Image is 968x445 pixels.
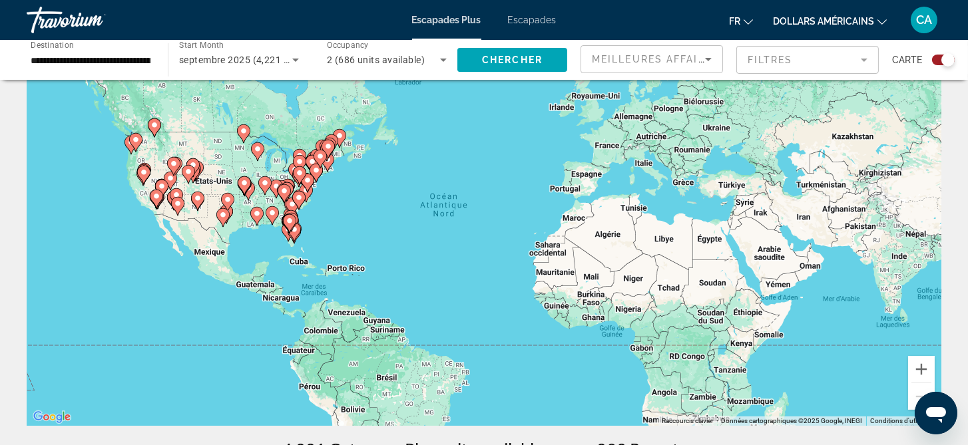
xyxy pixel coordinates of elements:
[179,41,224,51] span: Start Month
[916,13,932,27] font: CA
[27,3,160,37] a: Travorium
[592,51,712,67] mat-select: Sort by
[662,416,713,426] button: Raccourcis clavier
[30,408,74,426] a: Ouvrir cette zone dans Google Maps (dans une nouvelle fenêtre)
[908,383,935,410] button: Zoom arrière
[457,48,567,72] button: Chercher
[179,55,351,65] span: septembre 2025 (4,221 units available)
[870,417,937,424] a: Conditions d'utilisation (s'ouvre dans un nouvel onglet)
[721,417,862,424] span: Données cartographiques ©2025 Google, INEGI
[508,15,557,25] a: Escapades
[773,11,887,31] button: Changer de devise
[729,11,753,31] button: Changer de langue
[31,41,74,50] span: Destination
[482,55,543,65] span: Chercher
[892,51,922,69] span: Carte
[412,15,481,25] a: Escapades Plus
[729,16,740,27] font: fr
[907,6,941,34] button: Menu utilisateur
[736,45,879,74] button: Filter
[908,356,935,382] button: Zoom avant
[915,392,957,434] iframe: Bouton de lancement de la fenêtre de messagerie
[773,16,874,27] font: dollars américains
[30,408,74,426] img: Google
[592,54,720,65] span: Meilleures affaires
[327,55,425,65] span: 2 (686 units available)
[327,41,369,51] span: Occupancy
